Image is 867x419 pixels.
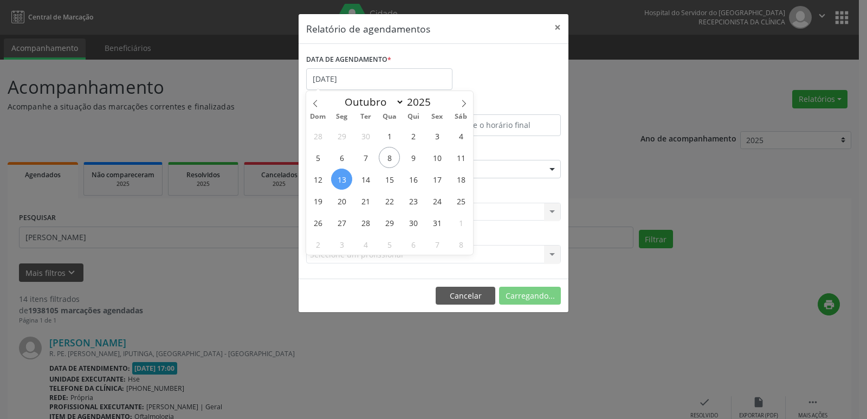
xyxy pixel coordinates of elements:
[403,147,424,168] span: Outubro 9, 2025
[379,125,400,146] span: Outubro 1, 2025
[307,234,328,255] span: Novembro 2, 2025
[450,125,471,146] span: Outubro 4, 2025
[436,98,561,114] label: ATÉ
[306,68,452,90] input: Selecione uma data ou intervalo
[355,125,376,146] span: Setembro 30, 2025
[379,190,400,211] span: Outubro 22, 2025
[378,113,402,120] span: Qua
[331,147,352,168] span: Outubro 6, 2025
[330,113,354,120] span: Seg
[354,113,378,120] span: Ter
[436,114,561,136] input: Selecione o horário final
[307,212,328,233] span: Outubro 26, 2025
[306,113,330,120] span: Dom
[450,190,471,211] span: Outubro 25, 2025
[450,147,471,168] span: Outubro 11, 2025
[331,125,352,146] span: Setembro 29, 2025
[379,169,400,190] span: Outubro 15, 2025
[339,94,404,109] select: Month
[426,169,448,190] span: Outubro 17, 2025
[307,190,328,211] span: Outubro 19, 2025
[403,212,424,233] span: Outubro 30, 2025
[355,169,376,190] span: Outubro 14, 2025
[355,190,376,211] span: Outubro 21, 2025
[426,234,448,255] span: Novembro 7, 2025
[450,234,471,255] span: Novembro 8, 2025
[426,147,448,168] span: Outubro 10, 2025
[355,234,376,255] span: Novembro 4, 2025
[404,95,440,109] input: Year
[426,125,448,146] span: Outubro 3, 2025
[426,212,448,233] span: Outubro 31, 2025
[379,147,400,168] span: Outubro 8, 2025
[306,51,391,68] label: DATA DE AGENDAMENTO
[547,14,568,41] button: Close
[379,212,400,233] span: Outubro 29, 2025
[331,190,352,211] span: Outubro 20, 2025
[306,22,430,36] h5: Relatório de agendamentos
[307,169,328,190] span: Outubro 12, 2025
[449,113,473,120] span: Sáb
[355,212,376,233] span: Outubro 28, 2025
[450,212,471,233] span: Novembro 1, 2025
[425,113,449,120] span: Sex
[403,234,424,255] span: Novembro 6, 2025
[307,125,328,146] span: Setembro 28, 2025
[403,125,424,146] span: Outubro 2, 2025
[450,169,471,190] span: Outubro 18, 2025
[331,212,352,233] span: Outubro 27, 2025
[307,147,328,168] span: Outubro 5, 2025
[403,169,424,190] span: Outubro 16, 2025
[426,190,448,211] span: Outubro 24, 2025
[331,169,352,190] span: Outubro 13, 2025
[379,234,400,255] span: Novembro 5, 2025
[355,147,376,168] span: Outubro 7, 2025
[402,113,425,120] span: Qui
[403,190,424,211] span: Outubro 23, 2025
[331,234,352,255] span: Novembro 3, 2025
